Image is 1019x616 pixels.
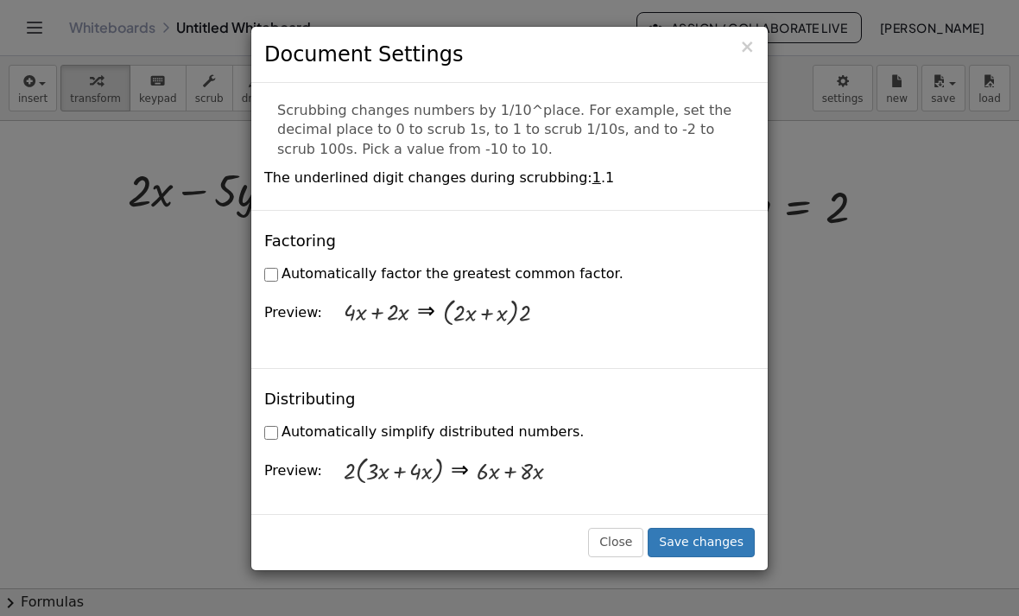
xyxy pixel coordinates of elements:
input: Automatically simplify distributed numbers. [264,426,278,440]
span: Preview: [264,462,322,479]
input: Automatically factor the greatest common factor. [264,268,278,282]
h4: Factoring [264,232,336,250]
u: 1 [592,169,601,186]
span: × [739,36,755,57]
span: The underlined digit changes during scrubbing: .1 [264,169,614,186]
button: Close [588,528,643,557]
button: Save changes [648,528,755,557]
label: Automatically simplify distributed numbers. [264,422,584,442]
label: Automatically factor the greatest common factor. [264,264,623,284]
h3: Document Settings [264,40,755,69]
div: ⇒ [417,297,435,328]
h4: Distributing [264,391,355,408]
span: Preview: [264,304,322,321]
p: Scrubbing changes numbers by 1/10^place. For example, set the decimal place to 0 to scrub 1s, to ... [277,101,742,161]
div: ⇒ [451,456,469,487]
button: Close [739,38,755,56]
